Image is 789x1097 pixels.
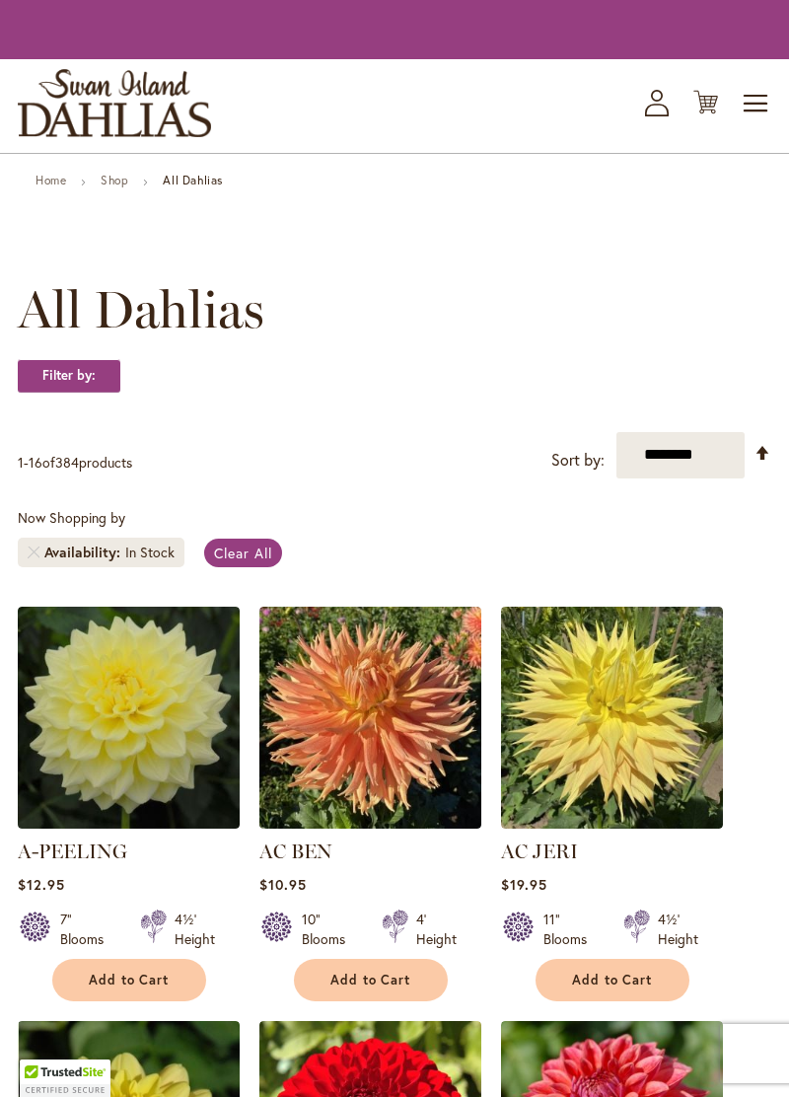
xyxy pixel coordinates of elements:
div: 7" Blooms [60,910,116,949]
div: 11" Blooms [543,910,600,949]
div: In Stock [125,543,175,562]
span: Add to Cart [330,972,411,988]
span: 1 [18,453,24,472]
span: All Dahlias [18,280,264,339]
span: Clear All [214,544,272,562]
div: 4½' Height [658,910,698,949]
span: $10.95 [259,875,307,894]
img: A-Peeling [18,607,240,829]
a: Remove Availability In Stock [28,547,39,558]
img: AC BEN [259,607,481,829]
strong: All Dahlias [163,173,223,187]
span: Add to Cart [572,972,653,988]
span: Add to Cart [89,972,170,988]
img: AC Jeri [501,607,723,829]
div: TrustedSite Certified [20,1060,110,1097]
span: 384 [55,453,79,472]
a: A-PEELING [18,840,127,863]
a: AC JERI [501,840,578,863]
a: AC BEN [259,840,332,863]
span: $12.95 [18,875,65,894]
div: 10" Blooms [302,910,358,949]
div: 4' Height [416,910,457,949]
a: Shop [101,173,128,187]
a: AC BEN [259,814,481,833]
strong: Filter by: [18,359,120,393]
p: - of products [18,447,132,478]
a: Home [36,173,66,187]
button: Add to Cart [294,959,448,1001]
span: 16 [29,453,42,472]
div: 4½' Height [175,910,215,949]
button: Add to Cart [52,959,206,1001]
span: $19.95 [501,875,547,894]
button: Add to Cart [536,959,689,1001]
span: Availability [44,543,125,562]
a: store logo [18,69,211,137]
a: Clear All [204,539,282,567]
a: AC Jeri [501,814,723,833]
a: A-Peeling [18,814,240,833]
span: Now Shopping by [18,508,125,527]
label: Sort by: [551,442,605,478]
